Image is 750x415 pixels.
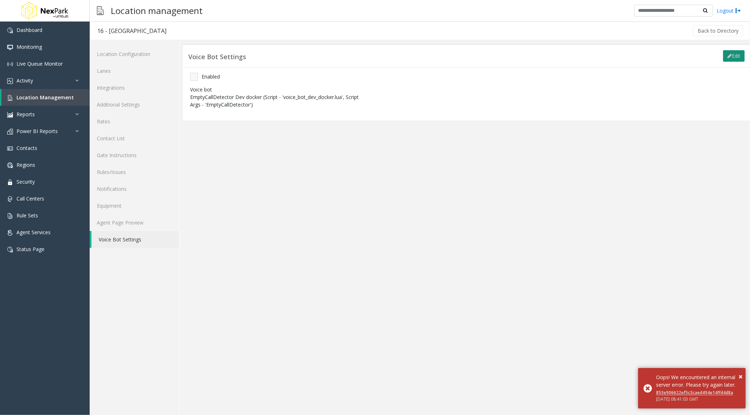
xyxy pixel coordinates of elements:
h3: Voice Bot Settings [188,53,246,61]
a: Rates [90,113,179,130]
img: 'icon' [7,129,13,135]
span: Monitoring [16,43,42,50]
span: Dashboard [16,27,42,33]
a: Lanes [90,62,179,79]
a: Location Configuration [90,46,179,62]
div: 16 - [GEOGRAPHIC_DATA] [97,26,166,36]
img: 'icon' [7,61,13,67]
img: logout [735,7,741,14]
span: Enabled [202,73,220,80]
img: 'icon' [7,196,13,202]
a: Notifications [90,180,179,197]
a: Additional Settings [90,96,179,113]
button: Edit [723,50,745,62]
a: Agent Page Preview [90,214,179,231]
button: Back to Directory [693,25,743,36]
a: 853e906622ef5c3caed494e14ffd4d8a [656,390,733,396]
img: 'icon' [7,28,13,33]
img: 'icon' [7,213,13,219]
img: 'icon' [7,146,13,151]
div: [DATE] 08:41:03 GMT [656,396,740,402]
img: 'icon' [7,230,13,236]
span: × [739,372,742,381]
span: Live Queue Monitor [16,60,63,67]
span: Security [16,178,35,185]
img: 'icon' [7,78,13,84]
img: 'icon' [7,162,13,168]
p: EmptyCallDetector Dev docker (Script - 'voice_bot_dev_docker.lua', Script Args - 'EmptyCallDetect... [190,93,367,108]
span: Location Management [16,94,74,101]
span: Power BI Reports [16,128,58,135]
a: Integrations [90,79,179,96]
span: Agent Services [16,229,51,236]
span: Reports [16,111,35,118]
span: Call Centers [16,195,44,202]
img: 'icon' [7,95,13,101]
div: Oops! We encountered an internal server error. Please try again later. [656,373,740,388]
div: Voice bot [190,86,367,93]
a: Contact List [90,130,179,147]
h3: Location management [107,2,206,19]
span: Regions [16,161,35,168]
a: Gate Instructions [90,147,179,164]
img: 'icon' [7,44,13,50]
span: Status Page [16,246,44,253]
a: Equipment [90,197,179,214]
a: Voice Bot Settings [91,231,179,248]
span: Contacts [16,145,37,151]
a: Location Management [1,89,90,106]
a: Logout [717,7,741,14]
img: 'icon' [7,179,13,185]
img: 'icon' [7,112,13,118]
img: 'icon' [7,247,13,253]
button: Close [739,371,742,382]
img: pageIcon [97,2,104,19]
span: Rule Sets [16,212,38,219]
span: Activity [16,77,33,84]
a: Rules/Issues [90,164,179,180]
